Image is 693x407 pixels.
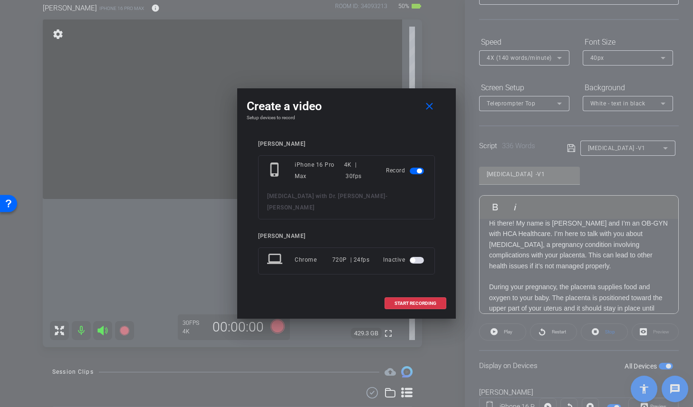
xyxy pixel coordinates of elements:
[258,233,435,240] div: [PERSON_NAME]
[332,251,370,268] div: 720P | 24fps
[295,159,344,182] div: iPhone 16 Pro Max
[295,251,332,268] div: Chrome
[267,251,284,268] mat-icon: laptop
[344,159,372,182] div: 4K | 30fps
[385,193,388,199] span: -
[267,193,385,199] span: [MEDICAL_DATA] with Dr. [PERSON_NAME]
[423,101,435,113] mat-icon: close
[267,204,315,211] span: [PERSON_NAME]
[385,297,446,309] button: START RECORDING
[395,301,436,306] span: START RECORDING
[247,115,446,121] h4: Setup devices to record
[258,141,435,148] div: [PERSON_NAME]
[383,251,426,268] div: Inactive
[247,98,446,115] div: Create a video
[267,162,284,179] mat-icon: phone_iphone
[386,159,426,182] div: Record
